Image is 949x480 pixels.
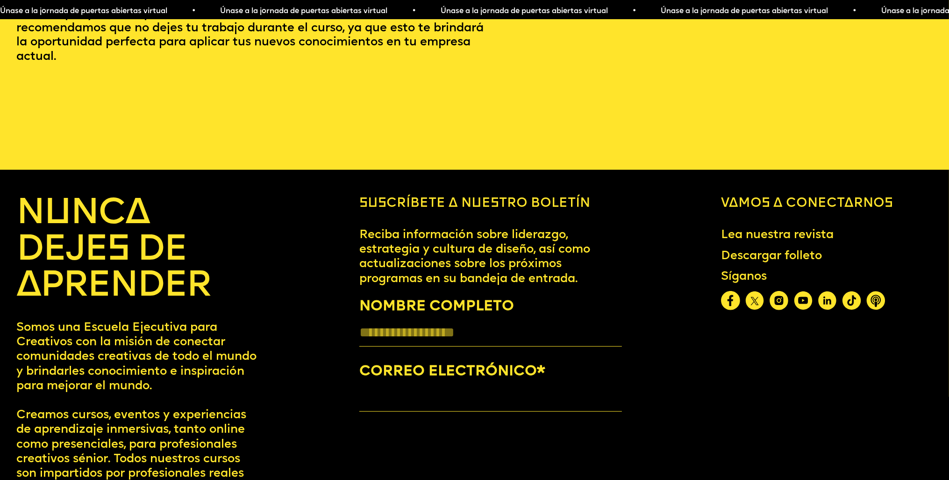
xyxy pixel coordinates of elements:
[359,299,514,314] font: NOMBRE COMPLETO
[721,197,893,210] font: Vamos a conectarnos
[852,7,856,15] font: •
[16,196,210,304] font: NUNCA DEJES DE APRENDER
[16,322,257,392] font: Somos una Escuela Ejecutiva para Creativos con la misión de conectar comunidades creativas de tod...
[714,222,840,249] a: Lea nuestra revista
[412,7,416,15] font: •
[359,436,501,472] iframe: reCAPTCHA
[359,364,537,379] font: CORREO ELECTRÓNICO
[721,250,822,262] font: Descargar folleto
[359,197,590,210] font: Suscríbete a nuestro boletín
[359,229,590,285] font: Reciba información sobre liderazgo, estrategia y cultura de diseño, así como actualizaciones sobr...
[441,7,608,15] font: Únase a la jornada de puertas abiertas virtual
[721,229,834,241] font: Lea nuestra revista
[192,7,196,15] font: •
[661,7,828,15] font: Únase a la jornada de puertas abiertas virtual
[16,8,484,63] font: No, siempre y cuando puedas tomarte 9 semanas libres al año. De hecho, te recomendamos que no dej...
[220,7,387,15] font: Únase a la jornada de puertas abiertas virtual
[721,271,767,283] font: Síganos
[632,7,636,15] font: •
[714,243,828,270] a: Descargar folleto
